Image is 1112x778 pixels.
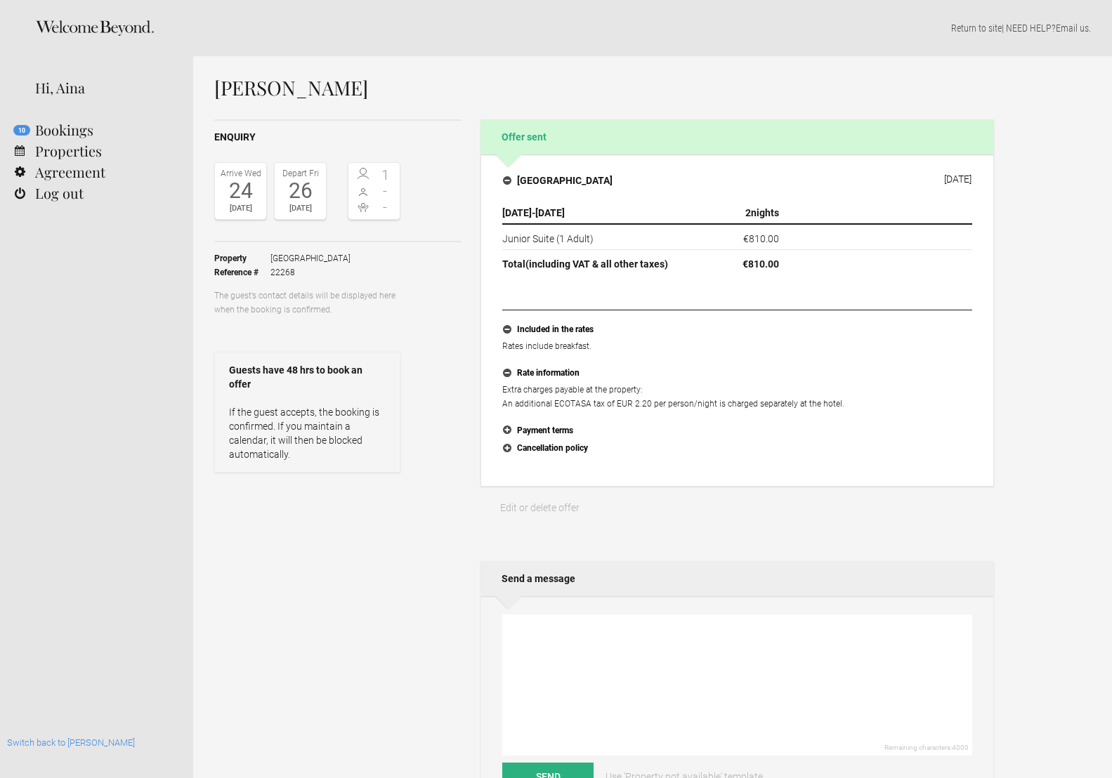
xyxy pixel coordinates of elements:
[502,364,972,383] button: Rate information
[502,202,691,224] th: -
[502,207,532,218] span: [DATE]
[502,422,972,440] button: Payment terms
[214,77,994,98] h1: [PERSON_NAME]
[502,250,691,275] th: Total
[503,173,613,187] h4: [GEOGRAPHIC_DATA]
[525,258,668,270] span: (including VAT & all other taxes)
[7,737,135,748] a: Switch back to [PERSON_NAME]
[218,180,263,202] div: 24
[218,166,263,180] div: Arrive Wed
[480,561,994,596] h2: Send a message
[35,77,172,98] div: Hi, Aina
[944,173,972,185] div: [DATE]
[951,22,1002,34] a: Return to site
[502,440,972,458] button: Cancellation policy
[502,383,972,411] p: Extra charges payable at the property: An additional ECOTASA tax of EUR 2.20 per person/night is ...
[374,200,397,214] span: -
[492,166,983,195] button: [GEOGRAPHIC_DATA] [DATE]
[214,251,270,265] strong: Property
[13,125,30,136] flynt-notification-badge: 10
[270,265,351,279] span: 22268
[229,363,386,391] strong: Guests have 48 hrs to book an offer
[502,224,691,250] td: Junior Suite (1 Adult)
[278,180,322,202] div: 26
[374,184,397,198] span: -
[270,251,351,265] span: [GEOGRAPHIC_DATA]
[214,21,1091,35] p: | NEED HELP? .
[745,207,751,218] span: 2
[691,202,785,224] th: nights
[278,166,322,180] div: Depart Fri
[743,233,779,244] flynt-currency: €810.00
[743,258,779,270] flynt-currency: €810.00
[480,119,994,154] h2: Offer sent
[502,321,972,339] button: Included in the rates
[229,405,386,461] p: If the guest accepts, the booking is confirmed. If you maintain a calendar, it will then be block...
[1056,22,1089,34] a: Email us
[214,289,400,317] p: The guest’s contact details will be displayed here when the booking is confirmed.
[214,130,462,145] h2: Enquiry
[218,202,263,216] div: [DATE]
[480,494,599,522] a: Edit or delete offer
[374,168,397,182] span: 1
[502,339,972,353] p: Rates include breakfast.
[535,207,565,218] span: [DATE]
[214,265,270,279] strong: Reference #
[278,202,322,216] div: [DATE]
